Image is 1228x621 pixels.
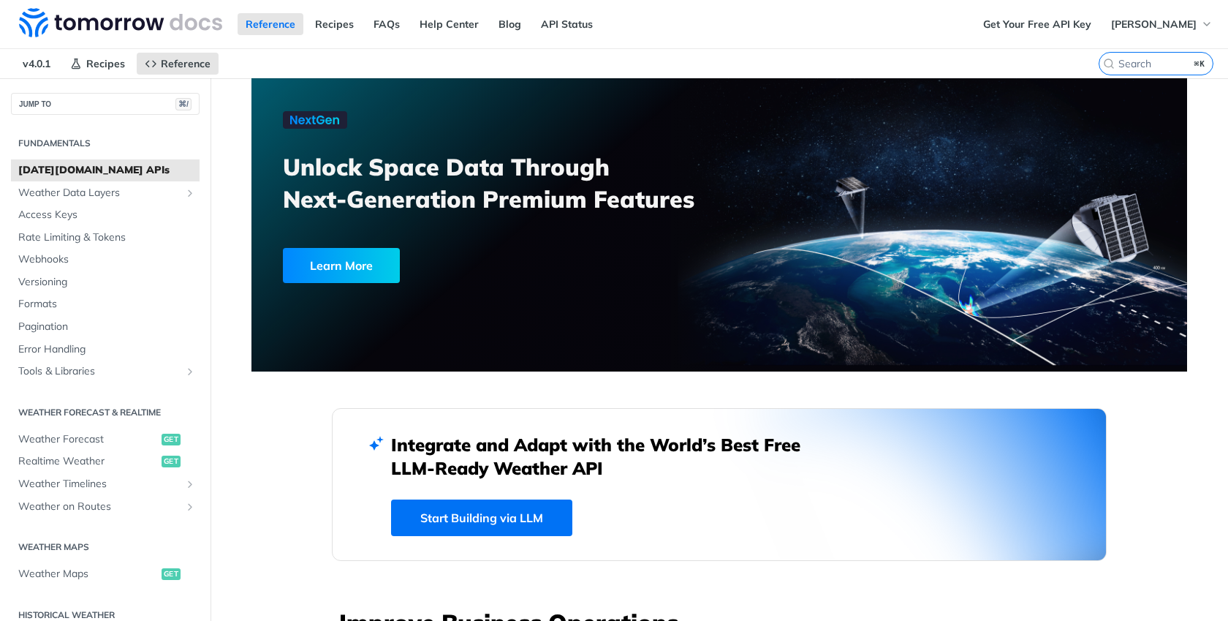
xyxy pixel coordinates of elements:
[162,568,181,580] span: get
[18,275,196,290] span: Versioning
[11,429,200,451] a: Weather Forecastget
[391,500,572,536] a: Start Building via LLM
[161,57,211,70] span: Reference
[18,320,196,334] span: Pagination
[412,13,487,35] a: Help Center
[490,13,529,35] a: Blog
[11,473,200,495] a: Weather TimelinesShow subpages for Weather Timelines
[11,249,200,271] a: Webhooks
[11,271,200,293] a: Versioning
[533,13,601,35] a: API Status
[18,454,158,469] span: Realtime Weather
[11,563,200,585] a: Weather Mapsget
[15,53,58,75] span: v4.0.1
[11,93,200,115] button: JUMP TO⌘/
[1103,13,1221,35] button: [PERSON_NAME]
[11,496,200,518] a: Weather on RoutesShow subpages for Weather on Routes
[18,297,196,312] span: Formats
[391,433,822,480] h2: Integrate and Adapt with the World’s Best Free LLM-Ready Weather API
[1191,56,1209,71] kbd: ⌘K
[11,406,200,419] h2: Weather Forecast & realtime
[162,434,181,445] span: get
[18,500,181,514] span: Weather on Routes
[11,361,200,383] a: Tools & LibrariesShow subpages for Tools & Libraries
[1103,58,1115,69] svg: Search
[11,541,200,554] h2: Weather Maps
[1111,18,1197,31] span: [PERSON_NAME]
[18,342,196,357] span: Error Handling
[137,53,219,75] a: Reference
[184,501,196,513] button: Show subpages for Weather on Routes
[184,366,196,377] button: Show subpages for Tools & Libraries
[11,316,200,338] a: Pagination
[283,248,400,283] div: Learn More
[365,13,408,35] a: FAQs
[18,477,181,492] span: Weather Timelines
[11,293,200,315] a: Formats
[307,13,362,35] a: Recipes
[11,451,200,473] a: Realtime Weatherget
[86,57,125,70] span: Recipes
[11,227,200,249] a: Rate Limiting & Tokens
[175,98,192,110] span: ⌘/
[975,13,1099,35] a: Get Your Free API Key
[18,186,181,200] span: Weather Data Layers
[184,478,196,490] button: Show subpages for Weather Timelines
[62,53,133,75] a: Recipes
[18,230,196,245] span: Rate Limiting & Tokens
[11,339,200,361] a: Error Handling
[18,567,158,582] span: Weather Maps
[18,163,196,178] span: [DATE][DOMAIN_NAME] APIs
[18,432,158,447] span: Weather Forecast
[283,111,347,129] img: NextGen
[11,182,200,204] a: Weather Data LayersShow subpages for Weather Data Layers
[11,204,200,226] a: Access Keys
[18,252,196,267] span: Webhooks
[283,151,735,215] h3: Unlock Space Data Through Next-Generation Premium Features
[18,208,196,222] span: Access Keys
[184,187,196,199] button: Show subpages for Weather Data Layers
[283,248,645,283] a: Learn More
[11,137,200,150] h2: Fundamentals
[19,8,222,37] img: Tomorrow.io Weather API Docs
[18,364,181,379] span: Tools & Libraries
[162,456,181,467] span: get
[238,13,303,35] a: Reference
[11,159,200,181] a: [DATE][DOMAIN_NAME] APIs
